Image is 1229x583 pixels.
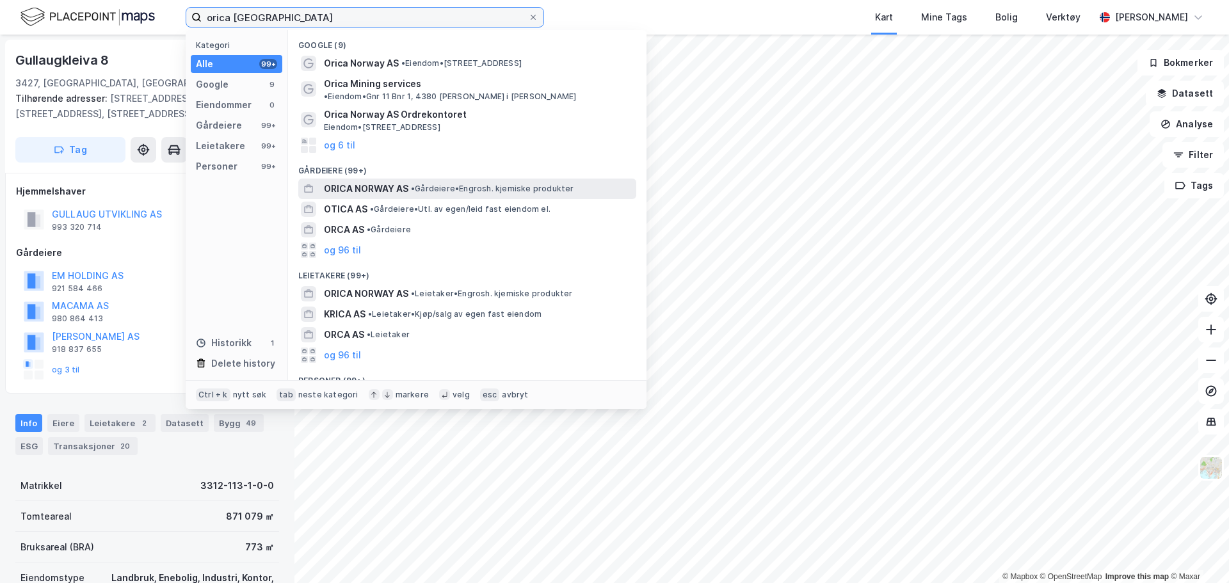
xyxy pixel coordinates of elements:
span: • [368,309,372,319]
input: Søk på adresse, matrikkel, gårdeiere, leietakere eller personer [202,8,528,27]
span: KRICA AS [324,307,365,322]
span: Leietaker [367,330,410,340]
div: velg [453,390,470,400]
div: Transaksjoner [48,437,138,455]
div: Eiendommer [196,97,252,113]
div: markere [396,390,429,400]
div: avbryt [502,390,528,400]
div: Matrikkel [20,478,62,493]
div: Ctrl + k [196,388,230,401]
span: Leietaker • Kjøp/salg av egen fast eiendom [368,309,542,319]
div: Eiere [47,414,79,432]
button: Datasett [1146,81,1224,106]
div: nytt søk [233,390,267,400]
div: Historikk [196,335,252,351]
div: Hjemmelshaver [16,184,278,199]
button: Tag [15,137,125,163]
span: • [367,225,371,234]
span: Eiendom • [STREET_ADDRESS] [401,58,522,68]
span: Leietaker • Engrosh. kjemiske produkter [411,289,573,299]
span: Tilhørende adresser: [15,93,110,104]
div: Personer (99+) [288,365,647,388]
div: Mine Tags [921,10,967,25]
div: Alle [196,56,213,72]
div: 99+ [259,59,277,69]
div: Gullaugkleiva 8 [15,50,111,70]
div: 3312-113-1-0-0 [200,478,274,493]
span: • [324,92,328,101]
div: Leietakere [196,138,245,154]
div: [STREET_ADDRESS], [STREET_ADDRESS], [STREET_ADDRESS] [15,91,269,122]
a: Mapbox [1002,572,1038,581]
button: Bokmerker [1137,50,1224,76]
div: Bygg [214,414,264,432]
div: Datasett [161,414,209,432]
div: 871 079 ㎡ [226,509,274,524]
div: 99+ [259,141,277,151]
div: tab [277,388,296,401]
div: [PERSON_NAME] [1115,10,1188,25]
a: OpenStreetMap [1040,572,1102,581]
span: OTICA AS [324,202,367,217]
span: Gårdeiere • Engrosh. kjemiske produkter [411,184,574,194]
span: Eiendom • Gnr 11 Bnr 1, 4380 [PERSON_NAME] i [PERSON_NAME] [324,92,576,102]
span: Orica Mining services [324,76,421,92]
span: ORICA NORWAY AS [324,181,408,196]
div: Gårdeiere [16,245,278,260]
div: 99+ [259,161,277,172]
span: Orica Norway AS Ordrekontoret [324,107,631,122]
div: 9 [267,79,277,90]
div: Google [196,77,229,92]
span: Gårdeiere • Utl. av egen/leid fast eiendom el. [370,204,550,214]
div: esc [480,388,500,401]
div: Gårdeiere [196,118,242,133]
button: og 96 til [324,243,361,258]
a: Improve this map [1105,572,1169,581]
span: • [367,330,371,339]
div: 921 584 466 [52,284,102,294]
div: Leietakere [84,414,156,432]
span: Gårdeiere [367,225,411,235]
button: og 96 til [324,347,361,363]
div: Personer [196,159,237,174]
span: ORCA AS [324,222,364,237]
span: ORCA AS [324,327,364,342]
span: Orica Norway AS [324,56,399,71]
div: Delete history [211,356,275,371]
div: Tomteareal [20,509,72,524]
span: ORICA NORWAY AS [324,286,408,301]
div: 918 837 655 [52,344,102,355]
button: Analyse [1150,111,1224,137]
div: Gårdeiere (99+) [288,156,647,179]
div: 993 320 714 [52,222,102,232]
div: 980 864 413 [52,314,103,324]
div: 99+ [259,120,277,131]
span: • [411,289,415,298]
div: Google (9) [288,30,647,53]
div: 773 ㎡ [245,539,274,555]
div: Kategori [196,40,282,50]
span: • [370,204,374,214]
div: Kart [875,10,893,25]
div: 20 [118,440,133,452]
div: 49 [243,417,259,429]
div: neste kategori [298,390,358,400]
span: Eiendom • [STREET_ADDRESS] [324,122,440,132]
button: Filter [1162,142,1224,168]
div: 2 [138,417,150,429]
div: 3427, [GEOGRAPHIC_DATA], [GEOGRAPHIC_DATA] [15,76,235,91]
div: Bolig [995,10,1018,25]
iframe: Chat Widget [1165,522,1229,583]
span: • [401,58,405,68]
div: Leietakere (99+) [288,260,647,284]
img: Z [1199,456,1223,480]
div: 0 [267,100,277,110]
div: 1 [267,338,277,348]
img: logo.f888ab2527a4732fd821a326f86c7f29.svg [20,6,155,28]
div: Verktøy [1046,10,1080,25]
button: og 6 til [324,138,355,153]
div: ESG [15,437,43,455]
span: • [411,184,415,193]
div: Info [15,414,42,432]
